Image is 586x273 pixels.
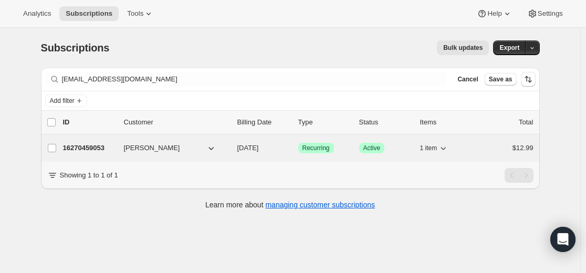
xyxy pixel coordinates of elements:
button: Save as [485,73,517,86]
div: Type [298,117,351,128]
span: Recurring [302,144,330,152]
button: Cancel [453,73,482,86]
button: Add filter [45,94,87,107]
span: Add filter [50,97,75,105]
p: ID [63,117,116,128]
button: Bulk updates [437,40,489,55]
p: Showing 1 to 1 of 1 [60,170,118,181]
span: Bulk updates [443,44,483,52]
span: Cancel [457,75,478,83]
span: Settings [538,9,563,18]
p: Billing Date [237,117,290,128]
button: Settings [521,6,569,21]
p: 16270459053 [63,143,116,153]
span: 1 item [420,144,437,152]
button: Help [470,6,518,21]
button: 1 item [420,141,449,155]
span: Subscriptions [41,42,110,54]
p: Status [359,117,412,128]
span: [DATE] [237,144,259,152]
a: managing customer subscriptions [265,201,375,209]
nav: Pagination [505,168,533,183]
button: Tools [121,6,160,21]
span: Export [499,44,519,52]
span: Help [487,9,501,18]
span: Tools [127,9,143,18]
p: Total [519,117,533,128]
p: Customer [124,117,229,128]
span: Analytics [23,9,51,18]
button: Subscriptions [59,6,119,21]
span: Active [363,144,381,152]
div: 16270459053[PERSON_NAME][DATE]SuccessRecurringSuccessActive1 item$12.99 [63,141,533,155]
span: Subscriptions [66,9,112,18]
button: Analytics [17,6,57,21]
span: Save as [489,75,512,83]
div: IDCustomerBilling DateTypeStatusItemsTotal [63,117,533,128]
div: Items [420,117,473,128]
input: Filter subscribers [62,72,447,87]
button: [PERSON_NAME] [118,140,223,156]
button: Sort the results [521,72,536,87]
div: Open Intercom Messenger [550,227,575,252]
button: Export [493,40,526,55]
span: [PERSON_NAME] [124,143,180,153]
span: $12.99 [512,144,533,152]
p: Learn more about [205,199,375,210]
